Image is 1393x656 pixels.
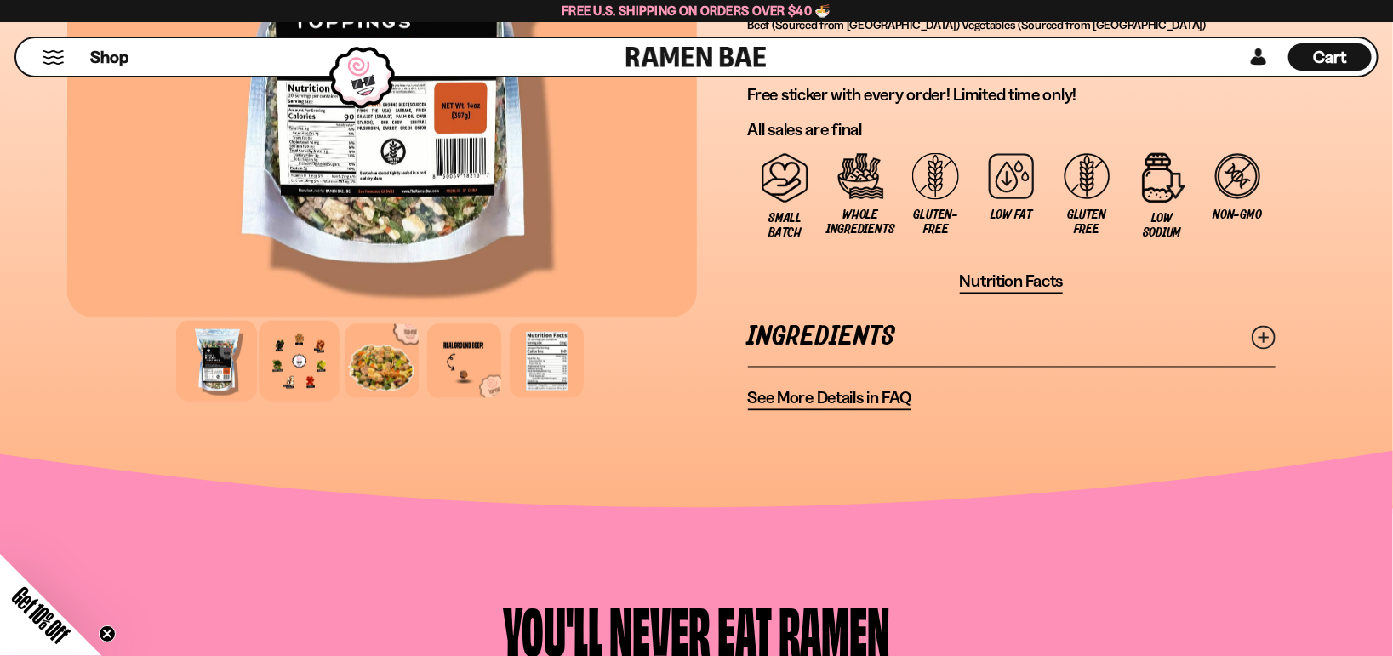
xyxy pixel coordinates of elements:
[748,84,1077,105] span: Free sticker with every order! Limited time only!
[99,625,116,642] button: Close teaser
[90,46,128,69] span: Shop
[1133,211,1191,240] span: Low Sodium
[1213,208,1262,222] span: Non-GMO
[960,271,1064,293] span: Nutrition Facts
[1058,208,1116,237] span: Gluten Free
[748,308,1276,367] a: Ingredients
[1288,38,1372,76] div: Cart
[748,119,1276,140] p: All sales are final
[562,3,831,19] span: Free U.S. Shipping on Orders over $40 🍜
[42,50,65,65] button: Mobile Menu Trigger
[756,211,815,240] span: Small Batch
[1314,47,1347,67] span: Cart
[748,388,911,411] a: See More Details in FAQ
[8,582,74,648] span: Get 10% Off
[826,208,894,237] span: Whole Ingredients
[960,271,1064,294] button: Nutrition Facts
[991,208,1031,222] span: Low Fat
[907,208,966,237] span: Gluten-free
[748,388,911,409] span: See More Details in FAQ
[90,43,128,71] a: Shop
